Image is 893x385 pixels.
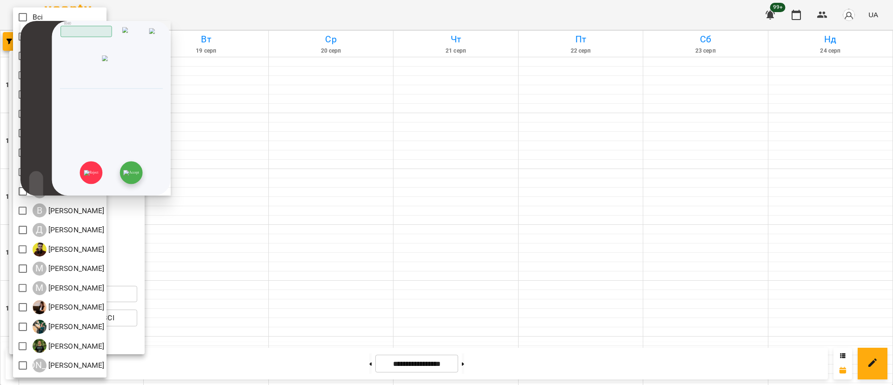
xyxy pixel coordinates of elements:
div: М [33,281,47,295]
div: Надія Шрай [33,300,105,314]
a: [PERSON_NAME] [PERSON_NAME] [33,358,105,372]
a: Н [PERSON_NAME] [33,300,105,314]
img: Н [33,300,47,314]
a: О [PERSON_NAME] [33,320,105,334]
p: [PERSON_NAME] [47,360,105,371]
img: Р [33,339,47,353]
p: [PERSON_NAME] [47,263,105,274]
img: О [33,320,47,334]
a: Р [PERSON_NAME] [33,339,105,353]
p: [PERSON_NAME] [47,224,105,236]
div: Роман Ованенко [33,339,105,353]
a: В [PERSON_NAME] [33,203,105,217]
p: Всі [33,12,43,23]
div: Ольга Мизюк [33,320,105,334]
div: Денис Замрій [33,223,105,237]
p: [PERSON_NAME] [47,321,105,332]
img: Д [33,243,47,257]
p: [PERSON_NAME] [47,341,105,352]
p: [PERSON_NAME] [47,283,105,294]
div: [PERSON_NAME] [33,358,47,372]
div: Д [33,223,47,237]
div: Юрій Шпак [33,358,105,372]
a: М [PERSON_NAME] [33,262,105,276]
div: Денис Пущало [33,243,105,257]
a: Д [PERSON_NAME] [33,223,105,237]
div: Віталій Кадуха [33,203,105,217]
a: М [PERSON_NAME] [33,281,105,295]
div: М [33,262,47,276]
p: [PERSON_NAME] [47,205,105,216]
p: [PERSON_NAME] [47,244,105,255]
a: Д [PERSON_NAME] [33,243,105,257]
div: В [33,203,47,217]
p: [PERSON_NAME] [47,302,105,313]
